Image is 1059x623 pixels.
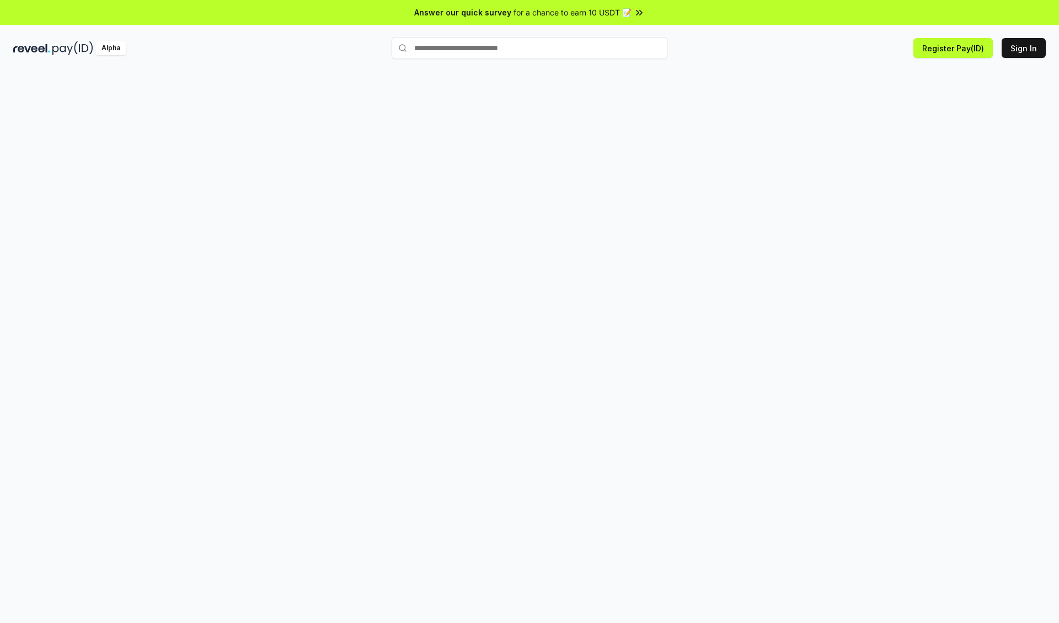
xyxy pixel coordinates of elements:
span: Answer our quick survey [414,7,511,18]
div: Alpha [95,41,126,55]
img: pay_id [52,41,93,55]
span: for a chance to earn 10 USDT 📝 [514,7,632,18]
img: reveel_dark [13,41,50,55]
button: Register Pay(ID) [913,38,993,58]
button: Sign In [1002,38,1046,58]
